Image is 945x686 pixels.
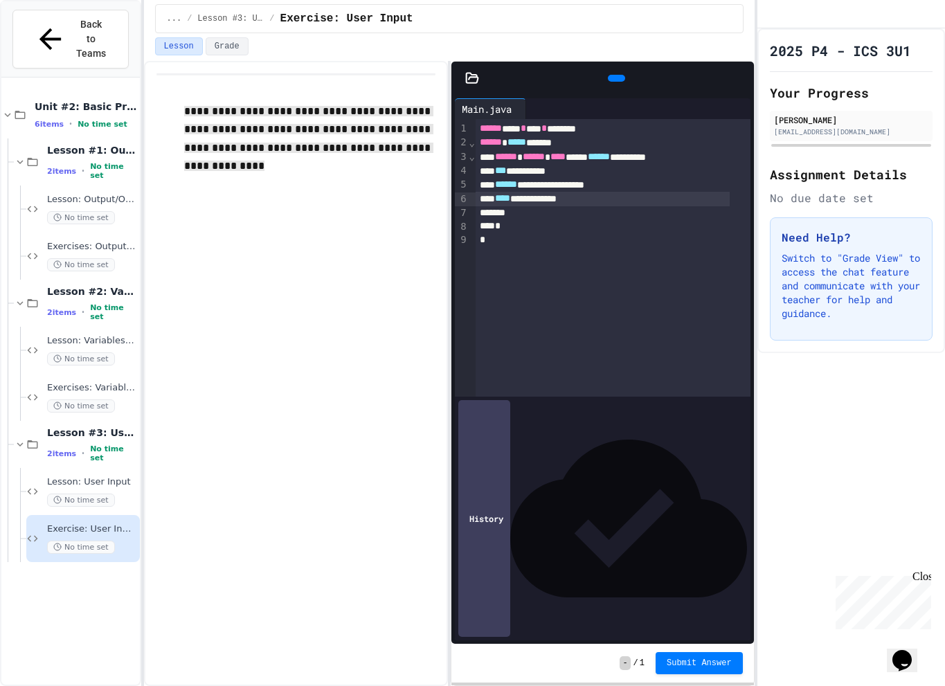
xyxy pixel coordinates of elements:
[455,98,526,119] div: Main.java
[455,164,469,178] div: 4
[887,631,931,672] iframe: chat widget
[770,190,933,206] div: No due date set
[47,494,115,507] span: No time set
[47,335,137,347] span: Lesson: Variables & Data Types
[187,13,192,24] span: /
[47,211,115,224] span: No time set
[47,194,137,206] span: Lesson: Output/Output Formatting
[155,37,203,55] button: Lesson
[469,137,476,148] span: Fold line
[75,17,107,61] span: Back to Teams
[455,102,519,116] div: Main.java
[280,10,413,27] span: Exercise: User Input
[82,448,84,459] span: •
[206,37,249,55] button: Grade
[47,476,137,488] span: Lesson: User Input
[167,13,182,24] span: ...
[35,100,137,113] span: Unit #2: Basic Programming Concepts
[774,114,928,126] div: [PERSON_NAME]
[620,656,630,670] span: -
[469,151,476,162] span: Fold line
[47,241,137,253] span: Exercises: Output/Output Formatting
[770,165,933,184] h2: Assignment Details
[455,178,469,192] div: 5
[455,150,469,164] div: 3
[830,570,931,629] iframe: chat widget
[47,285,137,298] span: Lesson #2: Variables & Data Types
[458,400,510,637] div: History
[455,122,469,136] div: 1
[455,206,469,220] div: 7
[455,220,469,234] div: 8
[770,41,911,60] h1: 2025 P4 - ICS 3U1
[47,426,137,439] span: Lesson #3: User Input
[782,251,921,321] p: Switch to "Grade View" to access the chat feature and communicate with your teacher for help and ...
[47,144,137,156] span: Lesson #1: Output/Output Formatting
[667,658,732,669] span: Submit Answer
[455,136,469,150] div: 2
[640,658,645,669] span: 1
[90,444,136,462] span: No time set
[35,120,64,129] span: 6 items
[656,652,743,674] button: Submit Answer
[774,127,928,137] div: [EMAIL_ADDRESS][DOMAIN_NAME]
[633,658,638,669] span: /
[12,10,129,69] button: Back to Teams
[90,162,136,180] span: No time set
[47,167,76,176] span: 2 items
[47,523,137,535] span: Exercise: User Input
[455,233,469,247] div: 9
[47,352,115,365] span: No time set
[6,6,96,88] div: Chat with us now!Close
[47,399,115,413] span: No time set
[770,83,933,102] h2: Your Progress
[78,120,127,129] span: No time set
[82,165,84,177] span: •
[455,192,469,206] div: 6
[782,229,921,246] h3: Need Help?
[82,307,84,318] span: •
[69,118,72,129] span: •
[47,382,137,394] span: Exercises: Variables & Data Types
[197,13,264,24] span: Lesson #3: User Input
[47,258,115,271] span: No time set
[90,303,136,321] span: No time set
[47,449,76,458] span: 2 items
[47,308,76,317] span: 2 items
[47,541,115,554] span: No time set
[269,13,274,24] span: /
